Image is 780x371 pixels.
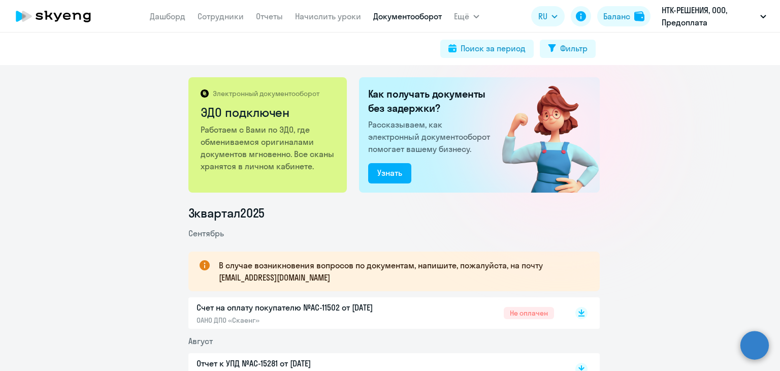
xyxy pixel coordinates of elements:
[657,4,771,28] button: НТК-РЕШЕНИЯ, ООО, Предоплата
[198,11,244,21] a: Сотрудники
[201,104,336,120] h2: ЭДО подключен
[454,10,469,22] span: Ещё
[219,259,581,284] p: В случае возникновения вопросов по документам, напишите, пожалуйста, на почту [EMAIL_ADDRESS][DOM...
[662,4,756,28] p: НТК-РЕШЕНИЯ, ООО, Предоплата
[531,6,565,26] button: RU
[373,11,442,21] a: Документооборот
[256,11,283,21] a: Отчеты
[197,301,410,314] p: Счет на оплату покупателю №AC-11502 от [DATE]
[188,205,600,221] li: 3 квартал 2025
[485,77,600,193] img: connected
[188,228,224,238] span: Сентябрь
[197,316,410,325] p: ОАНО ДПО «Скаенг»
[461,42,526,54] div: Поиск за период
[454,6,479,26] button: Ещё
[504,307,554,319] span: Не оплачен
[197,357,410,369] p: Отчет к УПД №AC-15281 от [DATE]
[560,42,588,54] div: Фильтр
[368,118,494,155] p: Рассказываем, как электронный документооборот помогает вашему бизнесу.
[377,167,402,179] div: Узнать
[197,301,554,325] a: Счет на оплату покупателю №AC-11502 от [DATE]ОАНО ДПО «Скаенг»Не оплачен
[201,123,336,172] p: Работаем с Вами по ЭДО, где обмениваемся оригиналами документов мгновенно. Все сканы хранятся в л...
[597,6,651,26] button: Балансbalance
[213,89,319,98] p: Электронный документооборот
[603,10,630,22] div: Баланс
[540,40,596,58] button: Фильтр
[295,11,361,21] a: Начислить уроки
[538,10,547,22] span: RU
[150,11,185,21] a: Дашборд
[368,87,494,115] h2: Как получать документы без задержки?
[368,163,411,183] button: Узнать
[634,11,644,21] img: balance
[188,336,213,346] span: Август
[440,40,534,58] button: Поиск за период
